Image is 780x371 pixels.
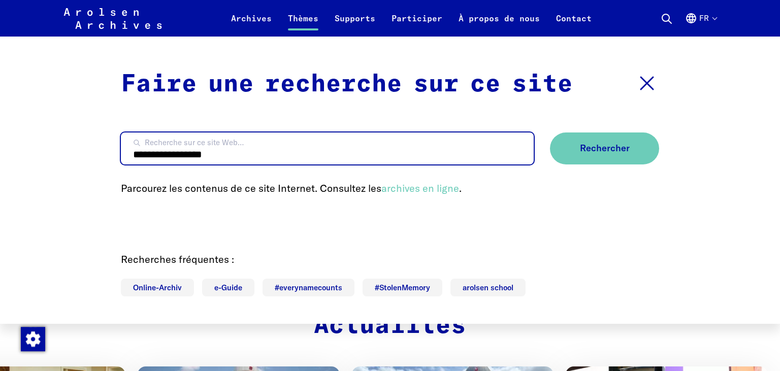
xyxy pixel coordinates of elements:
[175,312,605,341] h2: Actualités
[21,327,45,351] img: Modification du consentement
[223,12,280,37] a: Archives
[381,182,459,194] a: archives en ligne
[383,12,450,37] a: Participer
[685,12,717,37] button: Français, sélection de la langue
[363,279,442,296] a: #StolenMemory
[223,6,600,30] nav: Principal
[550,132,659,164] button: Rechercher
[202,279,254,296] a: e-Guide
[450,12,548,37] a: À propos de nous
[280,12,327,37] a: Thèmes
[450,279,526,296] a: arolsen school
[548,12,600,37] a: Contact
[121,181,659,196] p: Parcourez les contenus de ce site Internet. Consultez les .
[327,12,383,37] a: Supports
[263,279,354,296] a: #everynamecounts
[121,66,573,103] p: Faire une recherche sur ce site
[580,143,630,154] span: Rechercher
[121,279,194,296] a: Online-Archiv
[121,252,659,267] p: Recherches fréquentes :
